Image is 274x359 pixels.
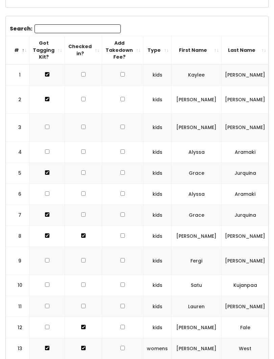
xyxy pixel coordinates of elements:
td: womens [143,338,172,359]
td: Kaylee [172,64,222,86]
td: Grace [172,163,222,184]
td: Aramaki [222,184,269,205]
input: Search: [35,24,121,33]
td: 13 [6,338,29,359]
td: kids [143,247,172,275]
td: 8 [6,226,29,247]
td: Alyssa [172,184,222,205]
td: kids [143,226,172,247]
td: Lauren [172,296,222,317]
th: Checked in?: activate to sort column ascending [65,36,102,64]
th: Last Name: activate to sort column ascending [222,36,269,64]
th: Type: activate to sort column ascending [143,36,172,64]
td: 10 [6,275,29,296]
td: 4 [6,142,29,163]
td: 2 [6,86,29,114]
td: Grace [172,205,222,226]
td: kids [143,296,172,317]
td: Aramaki [222,142,269,163]
td: kids [143,113,172,142]
td: kids [143,184,172,205]
th: Got Tagging Kit?: activate to sort column ascending [29,36,65,64]
td: [PERSON_NAME] [222,296,269,317]
td: [PERSON_NAME] [222,247,269,275]
label: Search: [10,24,121,33]
td: 6 [6,184,29,205]
th: First Name: activate to sort column ascending [172,36,222,64]
td: Fergi [172,247,222,275]
td: [PERSON_NAME] [222,113,269,142]
td: [PERSON_NAME] [222,226,269,247]
td: 3 [6,113,29,142]
td: Satu [172,275,222,296]
td: kids [143,317,172,338]
td: 7 [6,205,29,226]
td: [PERSON_NAME] [172,317,222,338]
td: kids [143,142,172,163]
td: [PERSON_NAME] [172,86,222,114]
th: #: activate to sort column descending [6,36,29,64]
td: Fale [222,317,269,338]
td: kids [143,205,172,226]
td: kids [143,163,172,184]
td: Kujanpaa [222,275,269,296]
td: 5 [6,163,29,184]
td: kids [143,275,172,296]
td: kids [143,86,172,114]
td: West [222,338,269,359]
td: 1 [6,64,29,86]
td: Jurquina [222,205,269,226]
td: [PERSON_NAME] [172,338,222,359]
th: Add Takedown Fee?: activate to sort column ascending [102,36,143,64]
td: [PERSON_NAME] [222,86,269,114]
td: kids [143,64,172,86]
td: Alyssa [172,142,222,163]
td: 11 [6,296,29,317]
td: [PERSON_NAME] [222,64,269,86]
td: Jurquina [222,163,269,184]
td: [PERSON_NAME] [172,113,222,142]
td: [PERSON_NAME] [172,226,222,247]
td: 9 [6,247,29,275]
td: 12 [6,317,29,338]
